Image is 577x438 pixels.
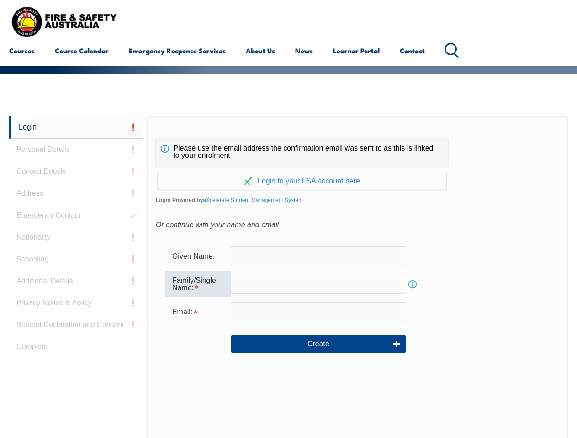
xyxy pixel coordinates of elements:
[165,271,231,297] div: Family/Single Name is required.
[9,116,143,139] a: Login
[231,335,406,353] button: Create
[129,40,226,62] a: Emergency Response Services
[406,278,419,291] a: Info
[165,247,231,265] div: Given Name:
[246,40,275,62] a: About Us
[156,137,448,167] div: Please use the email address the confirmation email was sent to as this is linked to your enrolment
[55,40,109,62] a: Course Calendar
[156,193,560,207] span: Login Powered by
[156,218,560,232] div: Or continue with your name and email
[333,40,380,62] a: Learner Portal
[400,40,425,62] a: Contact
[9,40,35,62] a: Courses
[295,40,313,62] a: News
[244,177,252,185] img: Log in withaxcelerate
[203,197,303,203] a: aXcelerate Student Management System
[165,303,231,321] div: Email is required.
